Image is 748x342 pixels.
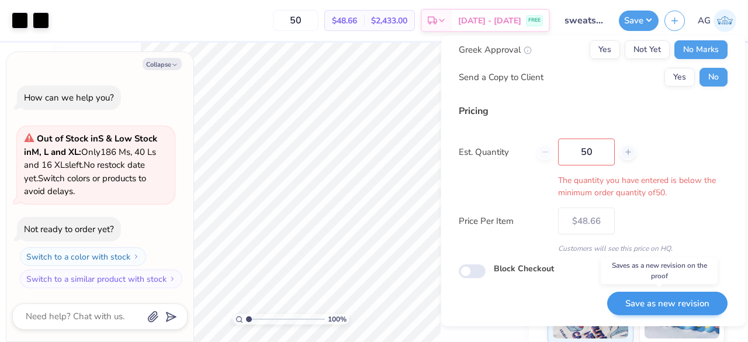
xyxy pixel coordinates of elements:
span: 100 % [328,314,347,324]
div: Send a Copy to Client [459,70,543,84]
div: How can we help you? [24,92,114,103]
input: – – [273,10,318,31]
button: Collapse [143,58,182,70]
button: No [699,68,728,87]
button: No Marks [674,40,728,59]
button: Yes [664,68,695,87]
button: Yes [590,40,620,59]
span: FREE [528,16,541,25]
button: Switch to a similar product with stock [20,270,182,288]
img: Switch to a similar product with stock [169,275,176,282]
strong: Out of Stock in S [37,133,106,144]
label: Price Per Item [459,214,549,227]
button: Save [619,11,659,31]
div: The quantity you have entered is below the minimum order quantity of 50 . [459,174,728,199]
input: – – [558,139,615,165]
label: Est. Quantity [459,145,528,158]
label: Block Checkout [494,262,554,275]
input: Untitled Design [556,9,613,32]
div: Greek Approval [459,43,532,56]
span: Only 186 Ms, 40 Ls and 16 XLs left. Switch colors or products to avoid delays. [24,133,157,197]
button: Switch to a color with stock [20,247,146,266]
div: Saves as a new revision on the proof [601,257,718,284]
span: AG [698,14,711,27]
strong: & Low Stock in M, L and XL : [24,133,157,158]
button: Save as new revision [607,291,728,315]
a: AG [698,9,736,32]
div: Not ready to order yet? [24,223,114,235]
span: $2,433.00 [371,15,407,27]
img: Akshika Gurao [714,9,736,32]
div: Customers will see this price on HQ. [459,243,728,254]
span: No restock date yet. [24,159,145,184]
span: [DATE] - [DATE] [458,15,521,27]
div: Pricing [459,104,728,118]
span: $48.66 [332,15,357,27]
img: Switch to a color with stock [133,253,140,260]
button: Not Yet [625,40,670,59]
